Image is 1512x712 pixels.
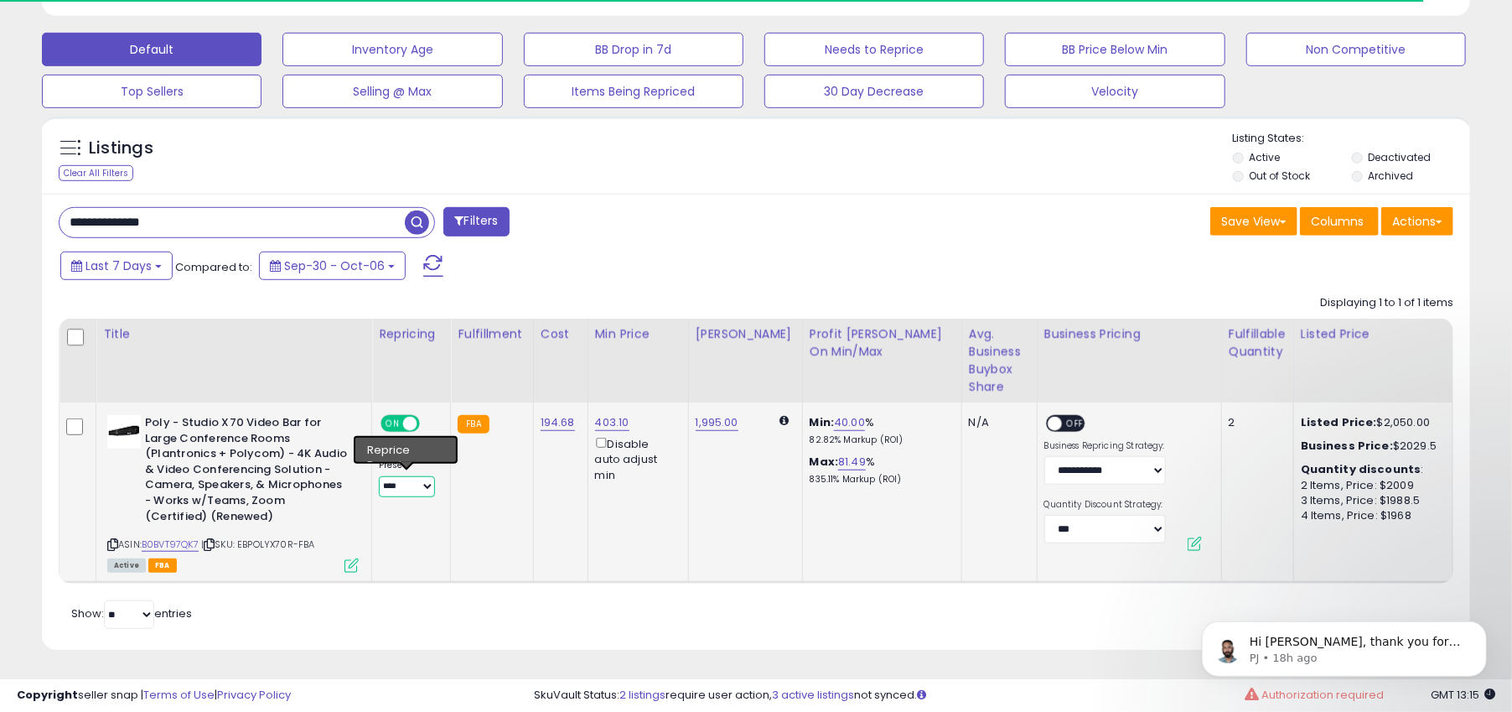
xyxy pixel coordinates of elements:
[89,137,153,160] h5: Listings
[696,325,795,343] div: [PERSON_NAME]
[764,75,984,108] button: 30 Day Decrease
[1300,207,1379,236] button: Columns
[458,325,526,343] div: Fulfillment
[282,33,502,66] button: Inventory Age
[969,325,1030,396] div: Avg. Business Buybox Share
[524,33,743,66] button: BB Drop in 7d
[1246,33,1466,66] button: Non Competitive
[60,252,173,280] button: Last 7 Days
[1301,508,1440,523] div: 4 Items, Price: $1968
[379,460,438,497] div: Preset:
[772,687,854,703] a: 3 active listings
[1044,440,1166,452] label: Business Repricing Strategy:
[107,415,359,571] div: ASIN:
[802,319,961,403] th: The percentage added to the cost of goods (COGS) that forms the calculator for Min & Max prices.
[1250,169,1311,183] label: Out of Stock
[541,414,575,431] a: 194.68
[148,559,177,573] span: FBA
[1368,150,1431,164] label: Deactivated
[1311,213,1364,230] span: Columns
[1044,499,1166,511] label: Quantity Discount Strategy:
[810,474,949,486] p: 835.11% Markup (ROI)
[838,454,866,470] a: 81.49
[696,414,738,431] a: 1,995.00
[1381,207,1453,236] button: Actions
[1301,325,1446,343] div: Listed Price
[175,259,252,275] span: Compared to:
[443,207,509,236] button: Filters
[524,75,743,108] button: Items Being Repriced
[1320,295,1453,311] div: Displaying 1 to 1 of 1 items
[107,559,146,573] span: All listings currently available for purchase on Amazon
[1233,131,1470,147] p: Listing States:
[1177,586,1512,704] iframe: Intercom notifications message
[73,49,285,212] span: Hi [PERSON_NAME], thank you for reaching out. Jumping in for [PERSON_NAME]. Here are the SKUs tha...
[282,75,502,108] button: Selling @ Max
[619,687,665,703] a: 2 listings
[217,687,291,703] a: Privacy Policy
[534,688,1495,704] div: SkuVault Status: require user action, not synced.
[143,687,215,703] a: Terms of Use
[1250,150,1281,164] label: Active
[764,33,984,66] button: Needs to Reprice
[85,257,152,274] span: Last 7 Days
[379,325,443,343] div: Repricing
[810,455,949,486] div: %
[17,688,291,704] div: seller snap | |
[42,33,261,66] button: Default
[1301,462,1440,477] div: :
[595,325,681,343] div: Min Price
[595,434,676,483] div: Disable auto adjust min
[1301,439,1440,454] div: $2029.5
[810,414,835,430] b: Min:
[458,415,489,434] small: FBA
[142,538,199,552] a: B0BVT97QK7
[1301,415,1440,430] div: $2,050.00
[1301,461,1421,477] b: Quantity discounts
[1062,417,1089,431] span: OFF
[382,417,403,431] span: ON
[417,417,444,431] span: OFF
[810,415,949,446] div: %
[1301,438,1393,454] b: Business Price:
[17,687,78,703] strong: Copyright
[810,325,955,361] div: Profit [PERSON_NAME] on Min/Max
[1301,493,1440,508] div: 3 Items, Price: $1988.5
[107,415,141,449] img: 31Wu7N9S-VL._SL40_.jpg
[42,75,261,108] button: Top Sellers
[810,454,839,470] b: Max:
[1044,325,1214,343] div: Business Pricing
[1368,169,1413,183] label: Archived
[1301,414,1377,430] b: Listed Price:
[810,434,949,446] p: 82.82% Markup (ROI)
[1210,207,1297,236] button: Save View
[1005,75,1225,108] button: Velocity
[59,165,133,181] div: Clear All Filters
[379,441,438,456] div: Amazon AI
[103,325,365,343] div: Title
[541,325,581,343] div: Cost
[73,65,289,80] p: Message from PJ, sent 18h ago
[145,415,349,528] b: Poly - Studio X70 Video Bar for Large Conference Rooms (Plantronics + Polycom) - 4K Audio & Video...
[1005,33,1225,66] button: BB Price Below Min
[259,252,406,280] button: Sep-30 - Oct-06
[201,538,315,551] span: | SKU: EBPOLYX70R-FBA
[71,605,192,621] span: Show: entries
[1229,415,1281,430] div: 2
[284,257,385,274] span: Sep-30 - Oct-06
[1229,325,1287,361] div: Fulfillable Quantity
[1301,478,1440,493] div: 2 Items, Price: $2009
[969,415,1024,430] div: N/A
[595,414,629,431] a: 403.10
[834,414,865,431] a: 40.00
